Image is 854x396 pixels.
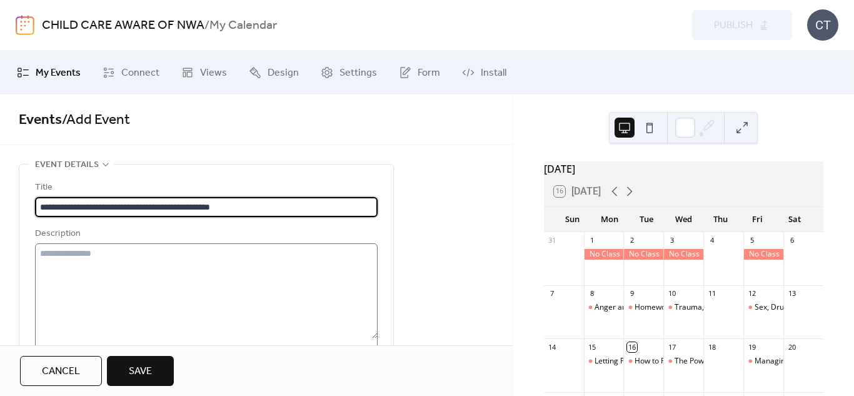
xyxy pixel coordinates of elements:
div: 1 [588,236,597,245]
div: Homework, How to Motivate Your Child [623,302,663,313]
a: Design [239,56,308,89]
a: Install [453,56,516,89]
span: Cancel [42,364,80,379]
span: My Events [36,66,81,81]
div: Sat [776,207,813,232]
span: Form [418,66,440,81]
span: Views [200,66,227,81]
div: 13 [787,289,796,298]
a: Connect [93,56,169,89]
div: No Class [623,249,663,260]
div: 14 [548,342,557,352]
div: Description [35,226,375,241]
button: Save [107,356,174,386]
a: Views [172,56,236,89]
b: My Calendar [209,14,277,38]
div: 20 [787,342,796,352]
div: 9 [627,289,636,298]
a: Form [389,56,450,89]
div: Managing Step Families [755,356,838,367]
div: Sun [554,207,591,232]
img: logo [16,15,34,35]
div: [DATE] [544,161,823,176]
div: No Class [663,249,703,260]
div: No Class [584,249,624,260]
div: 12 [747,289,756,298]
span: Settings [339,66,377,81]
div: Anger and Co-Parenting [595,302,678,313]
b: / [204,14,209,38]
div: Managing Step Families [743,356,783,367]
a: Events [19,106,62,134]
div: Anger and Co-Parenting [584,302,624,313]
div: Sex, Drugs and You [743,302,783,313]
div: 16 [627,342,636,352]
div: 2 [627,236,636,245]
div: Letting Flo Drive: Anger and Stress [584,356,624,367]
div: 31 [548,236,557,245]
div: 10 [667,289,676,298]
div: 18 [707,342,716,352]
div: Letting Flo Drive: Anger and Stress [595,356,715,367]
div: 11 [707,289,716,298]
div: CT [807,9,838,41]
div: Thu [702,207,739,232]
div: The Power of Routines in Our Family [675,356,800,367]
div: 4 [707,236,716,245]
div: The Power of Routines in Our Family [663,356,703,367]
div: 5 [747,236,756,245]
div: Mon [591,207,628,232]
a: Settings [311,56,386,89]
div: 7 [548,289,557,298]
div: Title [35,180,375,195]
div: Trauma, the Brain, and Relationships: Helping Children Heal [663,302,703,313]
div: Homework, How to Motivate Your Child [635,302,771,313]
div: Sex, Drugs and You [755,302,822,313]
div: 6 [787,236,796,245]
span: Design [268,66,299,81]
span: Save [129,364,152,379]
span: Event details [35,158,99,173]
span: Install [481,66,506,81]
span: Connect [121,66,159,81]
div: How to Parent Your Child With Love, Encouragement and Limits: Part 1 [623,356,663,367]
button: Cancel [20,356,102,386]
div: 8 [588,289,597,298]
div: 19 [747,342,756,352]
div: 15 [588,342,597,352]
div: Fri [739,207,776,232]
div: Tue [628,207,665,232]
div: No Class [743,249,783,260]
a: CHILD CARE AWARE OF NWA [42,14,204,38]
a: My Events [8,56,90,89]
div: 17 [667,342,676,352]
span: / Add Event [62,106,130,134]
div: Wed [665,207,702,232]
div: 3 [667,236,676,245]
